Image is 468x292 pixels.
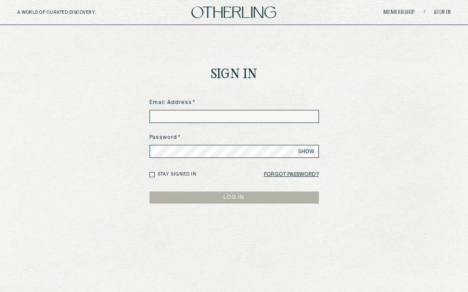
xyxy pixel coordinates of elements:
span: / [424,9,425,16]
img: logo [191,6,276,18]
label: Password [150,134,319,141]
span: SHOW [298,148,315,155]
h1: Sign In [211,68,258,82]
a: Membership [383,10,415,15]
label: Email Address [150,99,319,107]
a: Sign in [434,10,451,15]
h5: A WORLD OF CURATED DISCOVERY. [17,10,134,15]
label: Stay signed in [158,171,197,178]
a: Forgot Password? [264,169,319,181]
button: LOG IN [150,192,319,204]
